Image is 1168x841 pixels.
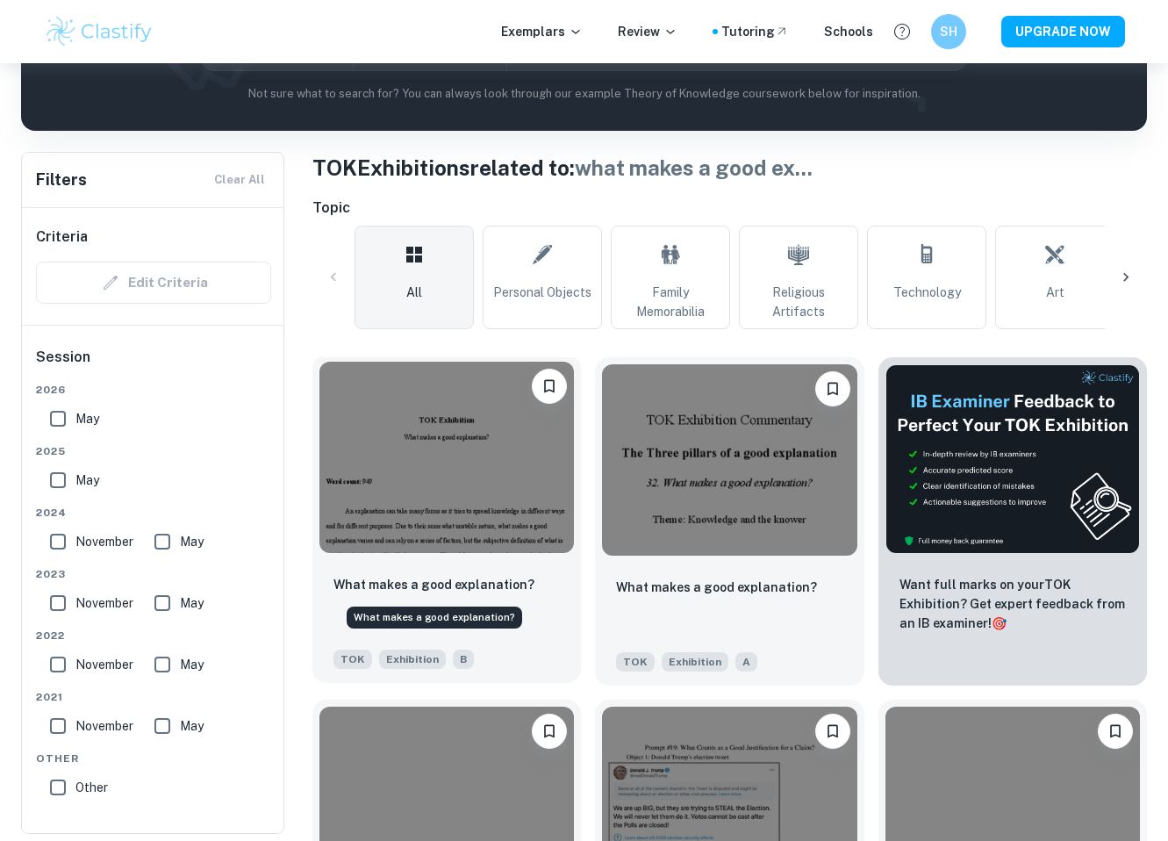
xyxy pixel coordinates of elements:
span: November [75,532,133,551]
button: Bookmark [532,714,567,749]
span: Religious Artifacts [747,283,850,321]
span: November [75,716,133,736]
span: B [453,650,474,669]
p: What makes a good explanation? [616,578,817,597]
span: 2024 [36,505,271,521]
span: Exhibition [662,652,728,672]
a: BookmarkWhat makes a good explanation?TOKExhibitionB [312,357,581,686]
span: 2022 [36,628,271,643]
button: Bookmark [1098,714,1133,749]
span: 2021 [36,689,271,705]
p: Not sure what to search for? You can always look through our example Theory of Knowledge coursewo... [35,85,1133,103]
span: 2025 [36,443,271,459]
button: Help and Feedback [887,17,917,47]
img: Clastify logo [44,14,155,49]
span: Personal Objects [493,283,591,302]
h6: Criteria [36,226,88,248]
div: Criteria filters are unavailable when searching by topic [36,262,271,304]
h6: Topic [312,198,1147,219]
span: May [75,471,99,490]
span: Technology [893,283,961,302]
h6: Filters [36,168,87,192]
span: All [406,283,422,302]
div: What makes a good explanation? [347,607,522,629]
span: May [75,409,99,428]
button: Bookmark [815,371,850,406]
p: Review [618,22,677,41]
img: Thumbnail [885,364,1140,554]
button: SH [931,14,966,49]
p: Exemplars [501,22,583,41]
span: May [180,716,204,736]
span: 2026 [36,382,271,398]
a: Tutoring [721,22,789,41]
span: May [180,655,204,674]
span: Art [1046,283,1064,302]
p: What makes a good explanation? [333,575,534,594]
span: Exhibition [379,650,446,669]
span: 2023 [36,566,271,582]
img: TOK Exhibition example thumbnail: What makes a good explanation? [319,362,574,553]
span: TOK [616,652,655,672]
span: Other [75,778,108,797]
span: TOK [333,650,372,669]
a: ThumbnailWant full marks on yourTOK Exhibition? Get expert feedback from an IB examiner! [878,357,1147,686]
span: Family Memorabilia [619,283,722,321]
h1: TOK Exhibitions related to: [312,152,1147,183]
span: Other [36,751,271,766]
span: November [75,655,133,674]
button: Bookmark [815,714,850,749]
a: Schools [824,22,873,41]
span: May [180,532,204,551]
span: 🎯 [992,616,1007,630]
span: what makes a good ex ... [575,155,813,180]
h6: SH [938,22,958,41]
h6: Session [36,347,271,382]
a: BookmarkWhat makes a good explanation?TOKExhibitionA [595,357,863,686]
span: November [75,593,133,613]
span: A [735,652,757,672]
p: Want full marks on your TOK Exhibition ? Get expert feedback from an IB examiner! [899,575,1126,633]
span: May [180,593,204,613]
img: TOK Exhibition example thumbnail: What makes a good explanation? [602,364,856,556]
button: Bookmark [532,369,567,404]
button: UPGRADE NOW [1001,16,1125,47]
